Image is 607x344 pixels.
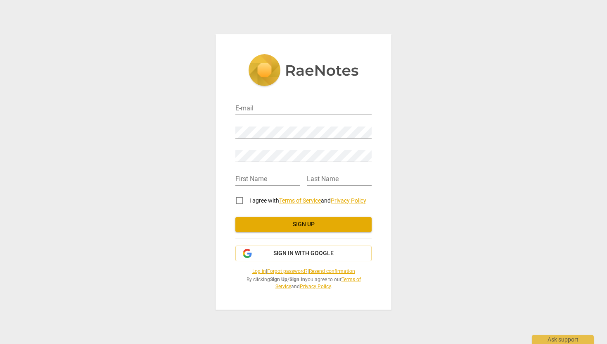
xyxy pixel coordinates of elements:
button: Sign up [235,217,372,232]
span: | | [235,268,372,275]
b: Sign In [289,277,305,282]
a: Privacy Policy [331,197,366,204]
button: Sign in with Google [235,246,372,261]
b: Sign Up [270,277,287,282]
a: Forgot password? [267,268,308,274]
span: Sign in with Google [273,249,334,258]
a: Terms of Service [275,277,361,289]
a: Resend confirmation [309,268,355,274]
span: By clicking / you agree to our and . [235,276,372,290]
span: I agree with and [249,197,366,204]
img: 5ac2273c67554f335776073100b6d88f.svg [248,54,359,88]
div: Ask support [532,335,594,344]
a: Privacy Policy [300,284,331,289]
a: Log in [252,268,266,274]
a: Terms of Service [279,197,321,204]
span: Sign up [242,220,365,229]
